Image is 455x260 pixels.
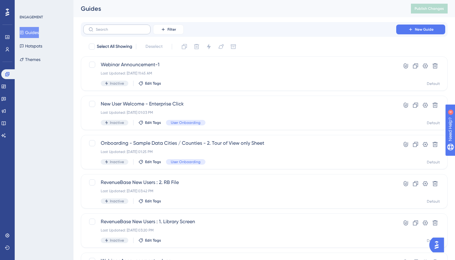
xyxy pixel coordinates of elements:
[110,238,124,243] span: Inactive
[145,120,161,125] span: Edit Tags
[415,27,434,32] span: New Guide
[153,25,184,34] button: Filter
[145,43,163,50] span: Deselect
[20,27,39,38] button: Guides
[101,218,379,225] span: RevenueBase New Users : 1. Library Screen
[138,159,161,164] button: Edit Tags
[81,4,396,13] div: Guides
[415,6,444,11] span: Publish Changes
[43,3,44,8] div: 4
[138,238,161,243] button: Edit Tags
[101,179,379,186] span: RevenueBase New Users : 2. RB File
[145,238,161,243] span: Edit Tags
[110,199,124,204] span: Inactive
[101,71,379,76] div: Last Updated: [DATE] 11:45 AM
[145,199,161,204] span: Edit Tags
[110,81,124,86] span: Inactive
[101,189,379,193] div: Last Updated: [DATE] 03:42 PM
[14,2,38,9] span: Need Help?
[411,4,448,13] button: Publish Changes
[171,159,201,164] span: User Onboarding
[101,149,379,154] div: Last Updated: [DATE] 01:25 PM
[145,81,161,86] span: Edit Tags
[145,159,161,164] span: Edit Tags
[101,228,379,233] div: Last Updated: [DATE] 03:20 PM
[101,61,379,68] span: Webinar Announcement-1
[396,25,445,34] button: New Guide
[20,40,42,52] button: Hotspots
[110,120,124,125] span: Inactive
[429,236,448,254] iframe: UserGuiding AI Assistant Launcher
[167,27,176,32] span: Filter
[101,140,379,147] span: Onboarding - Sample Data Cities / Counties - 2. Tour of View only Sheet
[427,81,440,86] div: Default
[427,238,440,243] div: Default
[110,159,124,164] span: Inactive
[427,160,440,165] div: Default
[20,54,40,65] button: Themes
[101,110,379,115] div: Last Updated: [DATE] 01:03 PM
[97,43,132,50] span: Select All Showing
[101,100,379,108] span: New User Welcome - Enterprise Click
[427,120,440,125] div: Default
[171,120,201,125] span: User Onboarding
[138,199,161,204] button: Edit Tags
[96,27,145,32] input: Search
[427,199,440,204] div: Default
[140,41,168,52] button: Deselect
[20,15,43,20] div: ENGAGEMENT
[138,120,161,125] button: Edit Tags
[138,81,161,86] button: Edit Tags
